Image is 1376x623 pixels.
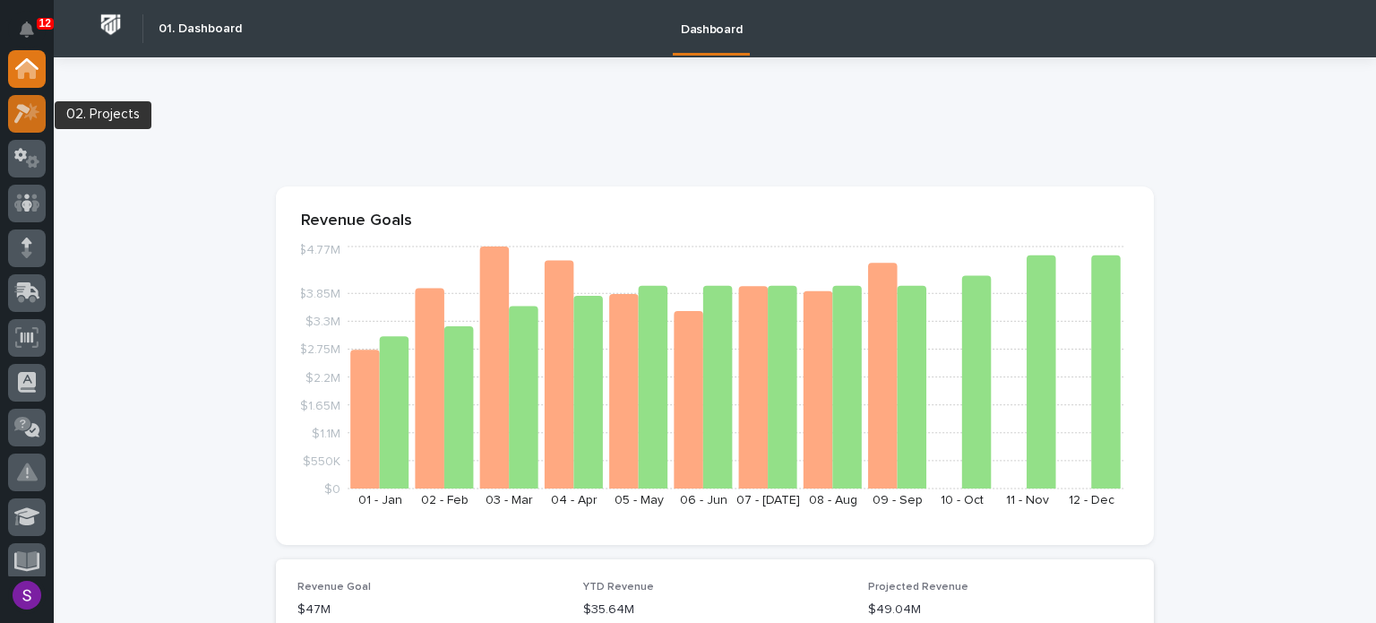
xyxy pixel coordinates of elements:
[8,576,46,614] button: users-avatar
[583,601,847,619] p: $35.64M
[358,494,402,506] text: 01 - Jan
[680,494,727,506] text: 06 - Jun
[736,494,800,506] text: 07 - [DATE]
[301,212,1129,231] p: Revenue Goals
[486,494,533,506] text: 03 - Mar
[583,582,654,593] span: YTD Revenue
[1006,494,1049,506] text: 11 - Nov
[299,343,340,356] tspan: $2.75M
[159,22,242,37] h2: 01. Dashboard
[551,494,598,506] text: 04 - Apr
[941,494,984,506] text: 10 - Oct
[305,371,340,384] tspan: $2.2M
[303,454,340,467] tspan: $550K
[305,316,340,328] tspan: $3.3M
[1069,494,1114,506] text: 12 - Dec
[298,244,340,256] tspan: $4.77M
[22,22,46,50] div: Notifications12
[94,8,127,41] img: Workspace Logo
[312,427,340,439] tspan: $1.1M
[300,399,340,411] tspan: $1.65M
[873,494,923,506] text: 09 - Sep
[809,494,857,506] text: 08 - Aug
[8,11,46,48] button: Notifications
[868,582,968,593] span: Projected Revenue
[297,601,562,619] p: $47M
[615,494,664,506] text: 05 - May
[297,582,371,593] span: Revenue Goal
[421,494,469,506] text: 02 - Feb
[298,288,340,300] tspan: $3.85M
[324,483,340,496] tspan: $0
[868,601,1132,619] p: $49.04M
[39,17,51,30] p: 12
